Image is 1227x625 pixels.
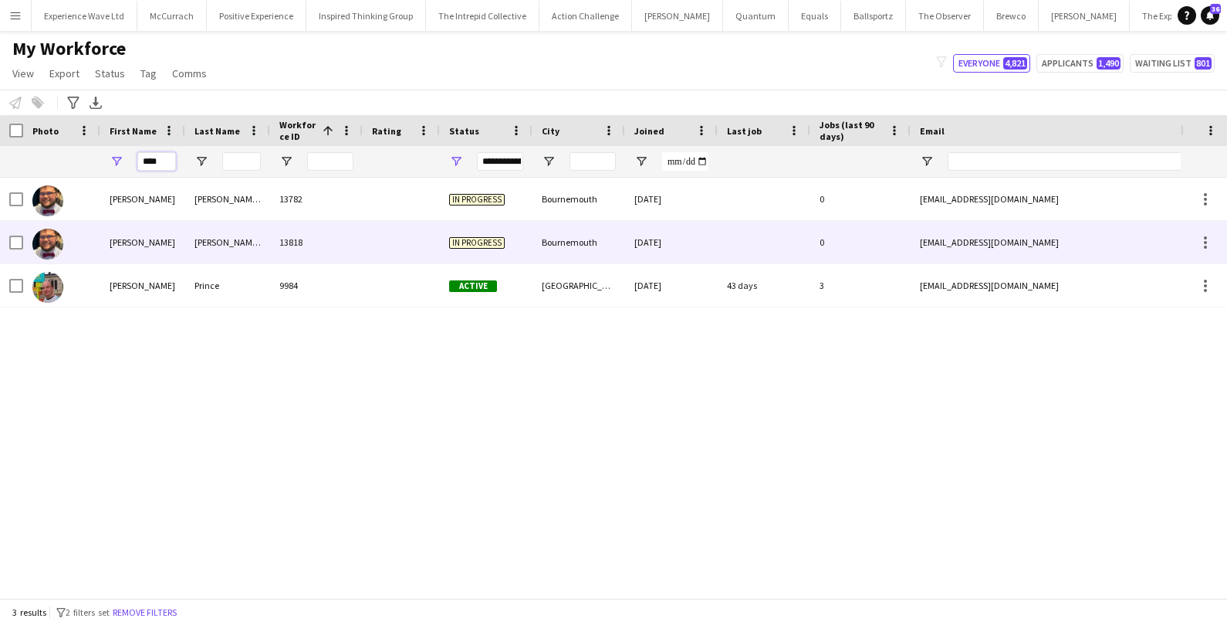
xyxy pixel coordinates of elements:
[532,178,625,220] div: Bournemouth
[1210,4,1221,14] span: 36
[185,221,270,263] div: [PERSON_NAME][GEOGRAPHIC_DATA]
[86,93,105,112] app-action-btn: Export XLSX
[625,178,718,220] div: [DATE]
[539,1,632,31] button: Action Challenge
[270,264,363,307] div: 9984
[1097,57,1121,70] span: 1,490
[12,66,34,80] span: View
[66,606,110,618] span: 2 filters set
[449,280,497,292] span: Active
[172,66,207,80] span: Comms
[110,604,180,621] button: Remove filters
[134,63,163,83] a: Tag
[32,229,63,260] img: Owen Dougan-Bradford
[426,1,539,31] button: The Intrepid Collective
[6,63,40,83] a: View
[906,1,984,31] button: The Observer
[110,155,123,168] button: Open Filter Menu
[841,1,906,31] button: Ballsportz
[449,125,479,137] span: Status
[32,272,63,303] img: Owen Prince
[449,194,505,206] span: In progress
[1201,6,1219,25] a: 36
[306,1,426,31] button: Inspired Thinking Group
[542,155,556,168] button: Open Filter Menu
[634,125,664,137] span: Joined
[185,264,270,307] div: Prince
[810,264,911,307] div: 3
[625,221,718,263] div: [DATE]
[920,155,934,168] button: Open Filter Menu
[110,125,157,137] span: First Name
[185,178,270,220] div: [PERSON_NAME][GEOGRAPHIC_DATA]
[1195,57,1212,70] span: 801
[32,125,59,137] span: Photo
[95,66,125,80] span: Status
[307,152,353,171] input: Workforce ID Filter Input
[207,1,306,31] button: Positive Experience
[279,119,316,142] span: Workforce ID
[449,155,463,168] button: Open Filter Menu
[948,152,1210,171] input: Email Filter Input
[542,125,559,137] span: City
[270,178,363,220] div: 13782
[570,152,616,171] input: City Filter Input
[532,264,625,307] div: [GEOGRAPHIC_DATA]
[100,221,185,263] div: [PERSON_NAME]
[632,1,723,31] button: [PERSON_NAME]
[1003,57,1027,70] span: 4,821
[911,178,1219,220] div: [EMAIL_ADDRESS][DOMAIN_NAME]
[32,1,137,31] button: Experience Wave Ltd
[662,152,708,171] input: Joined Filter Input
[43,63,86,83] a: Export
[789,1,841,31] button: Equals
[1039,1,1130,31] button: [PERSON_NAME]
[194,125,240,137] span: Last Name
[166,63,213,83] a: Comms
[64,93,83,112] app-action-btn: Advanced filters
[49,66,79,80] span: Export
[270,221,363,263] div: 13818
[449,237,505,249] span: In progress
[723,1,789,31] button: Quantum
[89,63,131,83] a: Status
[137,152,176,171] input: First Name Filter Input
[911,264,1219,307] div: [EMAIL_ADDRESS][DOMAIN_NAME]
[100,178,185,220] div: [PERSON_NAME]
[625,264,718,307] div: [DATE]
[820,119,883,142] span: Jobs (last 90 days)
[718,264,810,307] div: 43 days
[810,178,911,220] div: 0
[137,1,207,31] button: McCurrach
[911,221,1219,263] div: [EMAIL_ADDRESS][DOMAIN_NAME]
[810,221,911,263] div: 0
[727,125,762,137] span: Last job
[1036,54,1124,73] button: Applicants1,490
[279,155,293,168] button: Open Filter Menu
[372,125,401,137] span: Rating
[12,37,126,60] span: My Workforce
[953,54,1030,73] button: Everyone4,821
[634,155,648,168] button: Open Filter Menu
[194,155,208,168] button: Open Filter Menu
[222,152,261,171] input: Last Name Filter Input
[140,66,157,80] span: Tag
[532,221,625,263] div: Bournemouth
[920,125,945,137] span: Email
[984,1,1039,31] button: Brewco
[32,185,63,216] img: Owen Dougan-Bradford
[1130,54,1215,73] button: Waiting list801
[100,264,185,307] div: [PERSON_NAME]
